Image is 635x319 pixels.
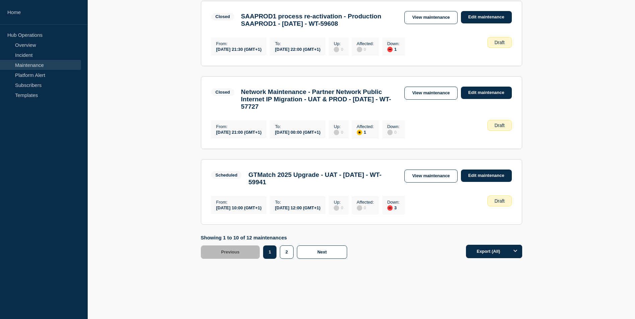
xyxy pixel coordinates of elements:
[334,124,343,129] p: Up :
[404,87,457,100] a: View maintenance
[275,41,320,46] p: To :
[334,46,343,52] div: 0
[216,90,230,95] div: Closed
[334,205,343,211] div: 0
[221,249,240,254] span: Previous
[241,13,398,27] h3: SAAPROD1 process re-activation - Production SAAPROD1 - [DATE] - WT-59608
[487,120,511,131] div: Draft
[201,235,351,240] p: Showing 1 to 10 of 12 maintenances
[387,205,393,211] div: down
[334,130,339,135] div: disabled
[334,205,339,211] div: disabled
[357,130,362,135] div: affected
[357,205,374,211] div: 0
[263,245,276,259] button: 1
[509,245,522,258] button: Options
[487,196,511,206] div: Draft
[357,124,374,129] p: Affected :
[357,41,374,46] p: Affected :
[275,205,320,210] div: [DATE] 12:00 (GMT+1)
[404,170,457,183] a: View maintenance
[248,171,398,186] h3: GTMatch 2025 Upgrade - UAT - [DATE] - WT-59941
[317,249,327,254] span: Next
[387,130,393,135] div: disabled
[387,205,400,211] div: 3
[216,200,262,205] p: From :
[461,11,512,23] a: Edit maintenance
[487,37,511,48] div: Draft
[387,46,400,52] div: 1
[334,200,343,205] p: Up :
[216,124,262,129] p: From :
[466,245,522,258] button: Export (All)
[357,129,374,135] div: 1
[216,205,262,210] div: [DATE] 10:00 (GMT+1)
[280,245,294,259] button: 2
[404,11,457,24] a: View maintenance
[357,46,374,52] div: 0
[201,245,260,259] button: Previous
[387,124,400,129] p: Down :
[275,46,320,52] div: [DATE] 22:00 (GMT+1)
[461,87,512,99] a: Edit maintenance
[334,41,343,46] p: Up :
[334,47,339,52] div: disabled
[357,205,362,211] div: disabled
[216,173,238,178] div: Scheduled
[357,47,362,52] div: disabled
[275,124,320,129] p: To :
[216,46,262,52] div: [DATE] 21:30 (GMT+1)
[216,41,262,46] p: From :
[357,200,374,205] p: Affected :
[275,200,320,205] p: To :
[241,88,398,110] h3: Network Maintenance - Partner Network Public Internet IP Migration - UAT & PROD - [DATE] - WT-57727
[387,200,400,205] p: Down :
[461,170,512,182] a: Edit maintenance
[387,47,393,52] div: down
[387,129,400,135] div: 0
[275,129,320,135] div: [DATE] 00:00 (GMT+1)
[387,41,400,46] p: Down :
[334,129,343,135] div: 0
[216,129,262,135] div: [DATE] 21:00 (GMT+1)
[216,14,230,19] div: Closed
[297,245,347,259] button: Next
